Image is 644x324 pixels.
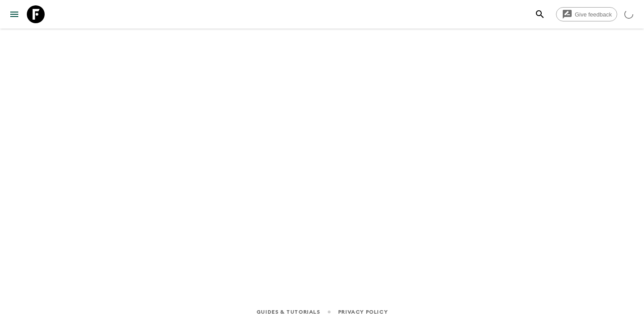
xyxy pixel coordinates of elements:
[531,5,549,23] button: search adventures
[5,5,23,23] button: menu
[256,307,320,317] a: Guides & Tutorials
[338,307,388,317] a: Privacy Policy
[570,11,617,18] span: Give feedback
[556,7,617,21] a: Give feedback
